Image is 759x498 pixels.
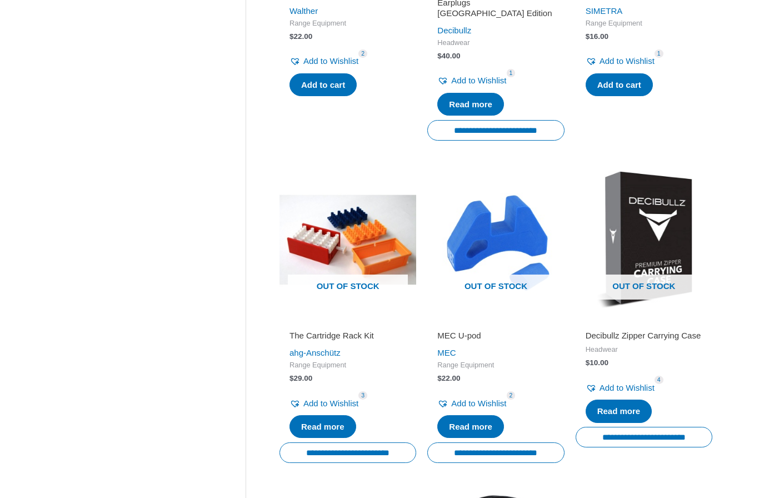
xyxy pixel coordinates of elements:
[427,171,564,308] img: MEC U-pod
[289,330,406,345] a: The Cartridge Rack Kit
[586,32,590,41] span: $
[437,26,471,35] a: Decibullz
[289,6,318,16] a: Walther
[437,52,442,60] span: $
[437,348,456,357] a: MEC
[600,383,655,392] span: Add to Wishlist
[586,73,653,97] a: Add to cart: “Plastic granulate”
[289,315,406,328] iframe: Customer reviews powered by Trustpilot
[586,19,702,28] span: Range Equipment
[358,49,367,58] span: 2
[437,374,442,382] span: $
[303,399,358,408] span: Add to Wishlist
[289,374,294,382] span: $
[437,396,506,411] a: Add to Wishlist
[437,93,504,116] a: Read more about “Decibullz Custom Molded Earplugs USA Edition”
[437,52,460,60] bdi: 40.00
[586,345,702,355] span: Headwear
[586,330,702,341] h2: Decibullz Zipper Carrying Case
[586,358,608,367] bdi: 10.00
[586,32,608,41] bdi: 16.00
[437,330,554,341] h2: MEC U-pod
[289,415,356,439] a: Read more about “The Cartridge Rack Kit”
[655,49,663,58] span: 1
[289,32,312,41] bdi: 22.00
[586,6,623,16] a: SIMETRA
[437,73,506,88] a: Add to Wishlist
[451,76,506,85] span: Add to Wishlist
[507,391,516,400] span: 2
[507,69,516,77] span: 1
[288,275,408,300] span: Out of stock
[289,73,357,97] a: Add to cart: “Walther Universal Tool”
[655,376,663,384] span: 4
[586,358,590,367] span: $
[289,361,406,370] span: Range Equipment
[358,391,367,400] span: 3
[289,348,341,357] a: ahg-Anschütz
[586,315,702,328] iframe: Customer reviews powered by Trustpilot
[437,315,554,328] iframe: Customer reviews powered by Trustpilot
[437,330,554,345] a: MEC U-pod
[289,53,358,69] a: Add to Wishlist
[437,374,460,382] bdi: 22.00
[451,399,506,408] span: Add to Wishlist
[437,415,504,439] a: Read more about “MEC U-pod”
[436,275,556,300] span: Out of stock
[427,171,564,308] a: Out of stock
[279,171,416,308] a: Out of stock
[586,380,655,396] a: Add to Wishlist
[586,400,652,423] a: Read more about “Decibullz Zipper Carrying Case”
[289,330,406,341] h2: The Cartridge Rack Kit
[576,171,712,308] img: Decibullz Zipper Carrying Case
[586,53,655,69] a: Add to Wishlist
[600,56,655,66] span: Add to Wishlist
[289,374,312,382] bdi: 29.00
[437,361,554,370] span: Range Equipment
[586,330,702,345] a: Decibullz Zipper Carrying Case
[289,32,294,41] span: $
[437,38,554,48] span: Headwear
[576,171,712,308] a: Out of stock
[303,56,358,66] span: Add to Wishlist
[289,396,358,411] a: Add to Wishlist
[289,19,406,28] span: Range Equipment
[279,171,416,308] img: The Cartridge Rack Kit
[584,275,704,300] span: Out of stock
